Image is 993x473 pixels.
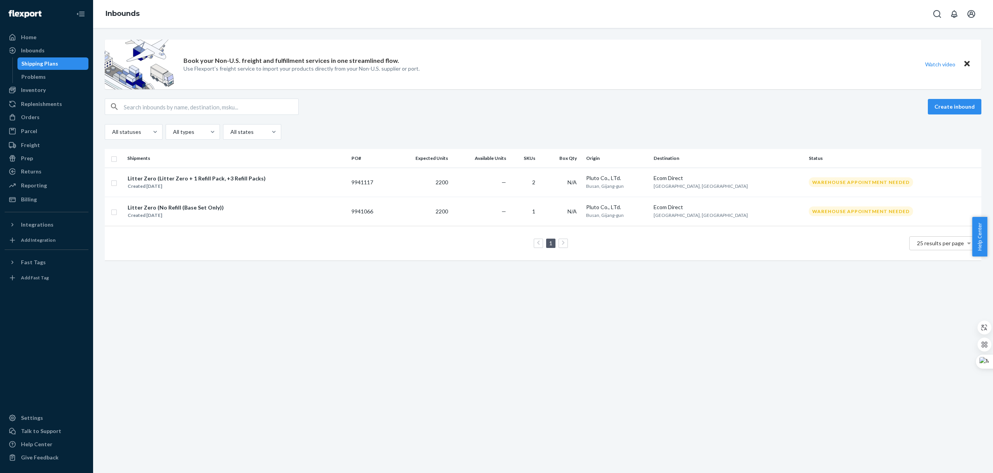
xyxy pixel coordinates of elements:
div: Created [DATE] [128,182,266,190]
input: All statuses [111,128,112,136]
div: Ecom Direct [654,174,803,182]
div: Prep [21,154,33,162]
a: Reporting [5,179,88,192]
div: Shipping Plans [21,60,58,68]
ol: breadcrumbs [99,3,146,25]
span: N/A [567,208,577,215]
button: Give Feedback [5,451,88,464]
input: Search inbounds by name, destination, msku... [124,99,298,114]
a: Parcel [5,125,88,137]
th: Box Qty [541,149,583,168]
th: PO# [348,149,391,168]
a: Inbounds [5,44,88,57]
div: Talk to Support [21,427,61,435]
span: N/A [567,179,577,185]
button: Close [962,59,972,70]
span: 1 [532,208,535,215]
a: Shipping Plans [17,57,89,70]
div: Ecom Direct [654,203,803,211]
div: Integrations [21,221,54,229]
div: Returns [21,168,42,175]
input: All types [172,128,173,136]
div: Pluto Co., LTd. [586,174,648,182]
span: — [502,208,506,215]
div: Pluto Co., LTd. [586,203,648,211]
a: Prep [5,152,88,165]
a: Returns [5,165,88,178]
img: Flexport logo [9,10,42,18]
div: Billing [21,196,37,203]
a: Talk to Support [5,425,88,437]
span: [GEOGRAPHIC_DATA], [GEOGRAPHIC_DATA] [654,183,748,189]
div: Problems [21,73,46,81]
a: Add Fast Tag [5,272,88,284]
div: Litter Zero (Litter Zero + 1 Refill Pack, +3 Refill Packs) [128,175,266,182]
div: Home [21,33,36,41]
th: Expected Units [391,149,451,168]
div: Created [DATE] [128,211,224,219]
th: SKUs [509,149,541,168]
p: Book your Non-U.S. freight and fulfillment services in one streamlined flow. [183,56,399,65]
span: 2200 [436,208,448,215]
td: 9941066 [348,197,391,226]
a: Home [5,31,88,43]
div: Inbounds [21,47,45,54]
a: Orders [5,111,88,123]
div: Warehouse Appointment Needed [809,177,913,187]
a: Inbounds [106,9,140,18]
button: Integrations [5,218,88,231]
a: Settings [5,412,88,424]
div: Settings [21,414,43,422]
button: Open notifications [946,6,962,22]
div: Orders [21,113,40,121]
a: Replenishments [5,98,88,110]
a: Freight [5,139,88,151]
th: Shipments [124,149,348,168]
div: Inventory [21,86,46,94]
a: Inventory [5,84,88,96]
a: Page 1 is your current page [548,240,554,246]
th: Available Units [451,149,509,168]
span: — [502,179,506,185]
p: Use Flexport’s freight service to import your products directly from your Non-U.S. supplier or port. [183,65,420,73]
td: 9941117 [348,168,391,197]
div: Warehouse Appointment Needed [809,206,913,216]
a: Billing [5,193,88,206]
span: 2 [532,179,535,185]
button: Close Navigation [73,6,88,22]
a: Add Integration [5,234,88,246]
span: Busan, Gijang-gun [586,183,624,189]
div: Reporting [21,182,47,189]
span: Busan, Gijang-gun [586,212,624,218]
button: Open Search Box [929,6,945,22]
div: Replenishments [21,100,62,108]
button: Help Center [972,217,987,256]
th: Destination [650,149,806,168]
div: Give Feedback [21,454,59,461]
button: Fast Tags [5,256,88,269]
div: Add Integration [21,237,55,243]
button: Watch video [920,59,960,70]
span: 25 results per page [917,240,964,246]
span: [GEOGRAPHIC_DATA], [GEOGRAPHIC_DATA] [654,212,748,218]
button: Open account menu [964,6,979,22]
div: Parcel [21,127,37,135]
div: Fast Tags [21,258,46,266]
button: Create inbound [928,99,981,114]
div: Help Center [21,440,52,448]
div: Litter Zero (No Refill (Base Set Only)) [128,204,224,211]
div: Freight [21,141,40,149]
a: Help Center [5,438,88,450]
input: All states [230,128,230,136]
th: Origin [583,149,651,168]
a: Problems [17,71,89,83]
span: 2200 [436,179,448,185]
div: Add Fast Tag [21,274,49,281]
th: Status [806,149,981,168]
